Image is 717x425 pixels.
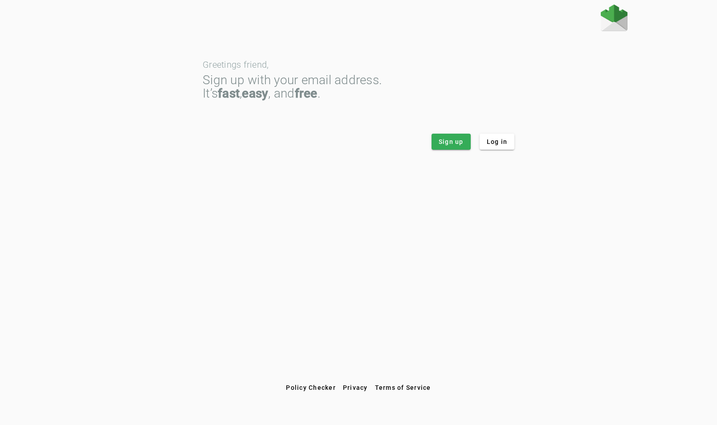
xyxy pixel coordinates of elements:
span: Privacy [343,384,368,391]
button: Terms of Service [371,380,435,396]
div: Greetings friend, [203,60,514,69]
strong: easy [242,86,268,101]
button: Log in [480,134,515,150]
button: Policy Checker [282,380,339,396]
div: Sign up with your email address. It’s , , and . [203,74,514,100]
span: Log in [487,137,508,146]
span: Policy Checker [286,384,336,391]
span: Sign up [439,137,464,146]
button: Sign up [432,134,471,150]
strong: fast [218,86,240,101]
span: Terms of Service [375,384,431,391]
img: Fraudmarc Logo [601,4,627,31]
button: Privacy [339,380,371,396]
strong: free [295,86,318,101]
